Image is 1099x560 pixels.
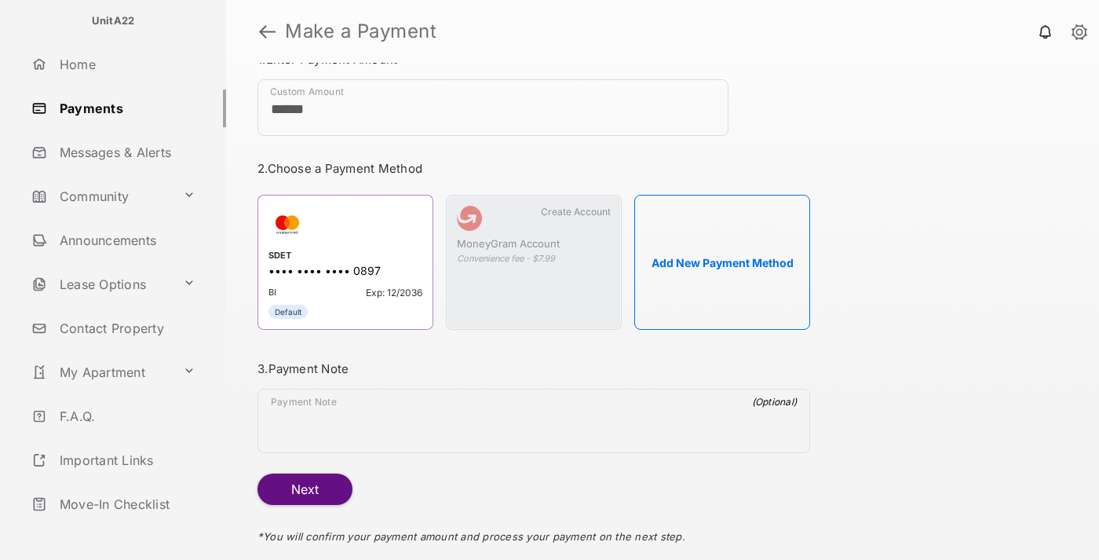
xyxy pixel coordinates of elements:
[257,195,433,330] div: SDET•••• •••• •••• 0897BIExp: 12/2036Default
[457,237,611,253] div: MoneyGram Account
[257,361,810,376] h3: 3. Payment Note
[25,309,226,347] a: Contact Property
[541,206,611,218] span: Create Account
[25,353,177,391] a: My Apartment
[25,46,226,83] a: Home
[285,22,436,41] strong: Make a Payment
[92,13,135,29] p: UnitA22
[257,474,352,505] button: Next
[634,195,810,330] button: Add New Payment Method
[25,90,226,127] a: Payments
[25,485,226,523] a: Move-In Checklist
[25,397,226,435] a: F.A.Q.
[268,250,422,264] div: SDET
[257,161,810,176] h3: 2. Choose a Payment Method
[268,287,276,298] span: BI
[25,221,226,259] a: Announcements
[257,505,810,558] div: * You will confirm your payment amount and process your payment on the next step.
[25,441,202,479] a: Important Links
[25,178,177,215] a: Community
[25,265,177,303] a: Lease Options
[268,264,422,280] div: •••• •••• •••• 0897
[457,253,611,264] div: Convenience fee - $7.99
[366,287,422,298] span: Exp: 12/2036
[25,134,226,171] a: Messages & Alerts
